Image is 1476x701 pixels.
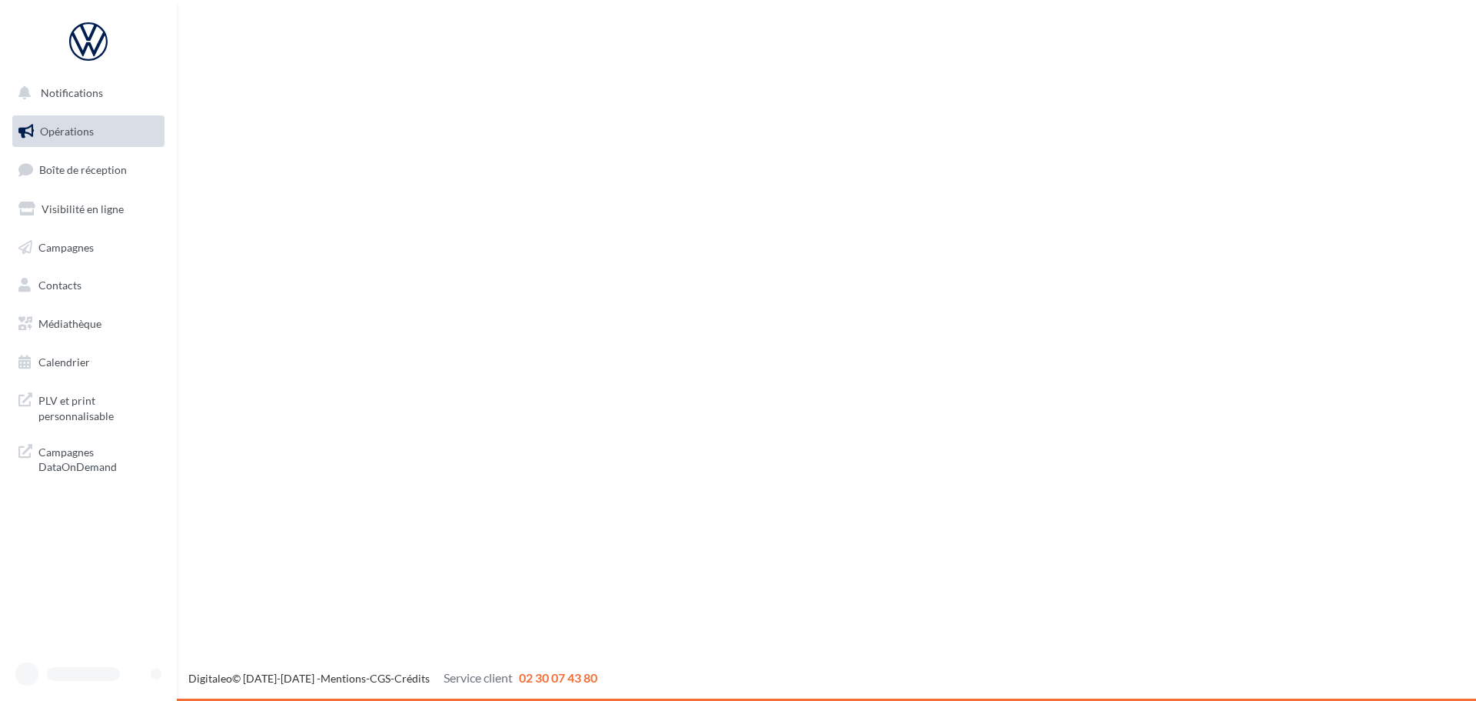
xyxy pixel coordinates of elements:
span: Contacts [38,279,81,292]
span: PLV et print personnalisable [38,390,158,423]
span: Médiathèque [38,317,101,330]
a: Digitaleo [188,672,232,685]
a: Contacts [9,269,168,302]
span: 02 30 07 43 80 [519,670,597,685]
span: Boîte de réception [39,163,127,176]
a: Médiathèque [9,308,168,340]
a: CGS [370,672,391,685]
a: Campagnes [9,232,168,264]
span: Service client [444,670,513,685]
a: PLV et print personnalisable [9,384,168,429]
a: Calendrier [9,346,168,379]
span: Notifications [41,86,103,99]
a: Campagnes DataOnDemand [9,436,168,481]
span: Campagnes [38,240,94,253]
span: Calendrier [38,356,90,369]
a: Visibilité en ligne [9,193,168,225]
a: Mentions [321,672,366,685]
span: Opérations [40,125,94,138]
a: Opérations [9,115,168,148]
a: Boîte de réception [9,153,168,186]
span: © [DATE]-[DATE] - - - [188,672,597,685]
button: Notifications [9,77,161,109]
a: Crédits [394,672,430,685]
span: Visibilité en ligne [42,202,124,215]
span: Campagnes DataOnDemand [38,442,158,475]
